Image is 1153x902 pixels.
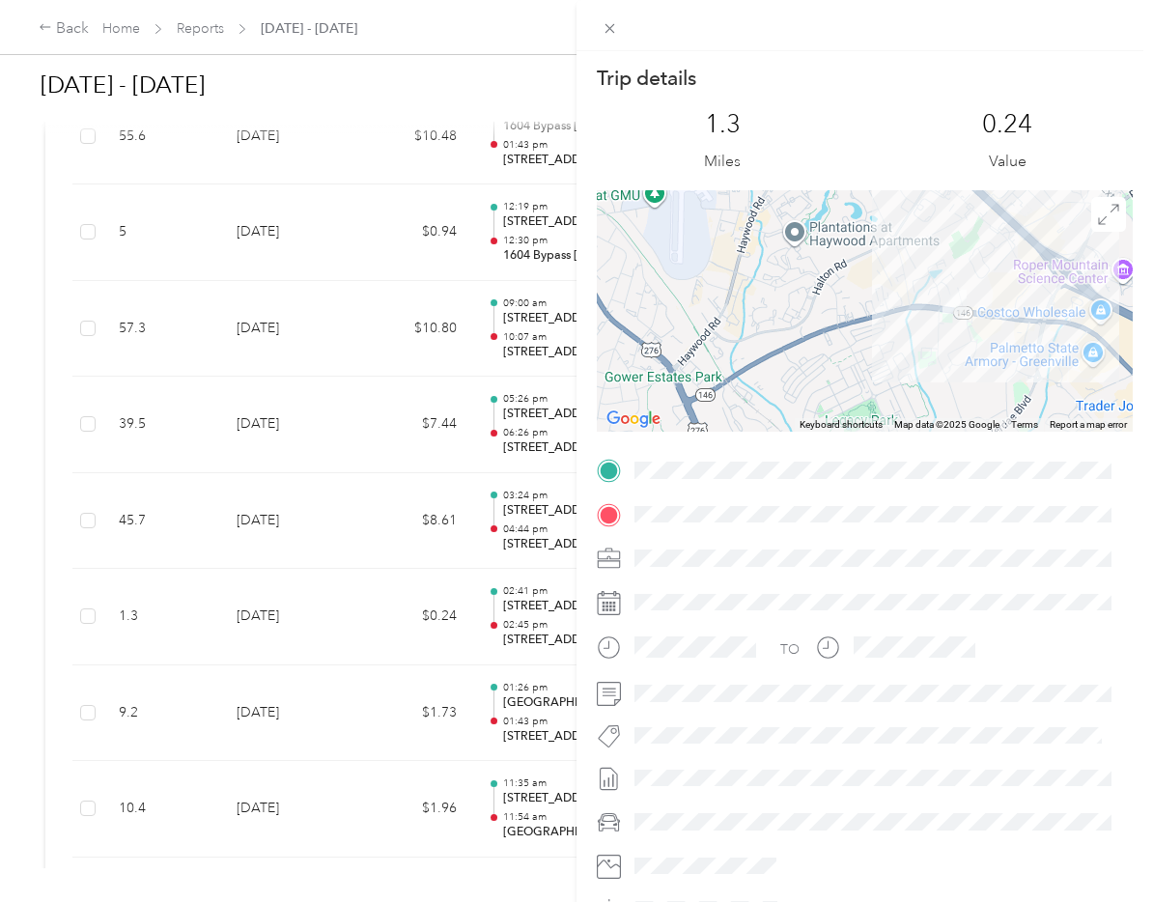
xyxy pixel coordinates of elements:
[1050,419,1127,430] a: Report a map error
[982,109,1032,140] p: 0.24
[602,407,665,432] img: Google
[894,419,999,430] span: Map data ©2025 Google
[602,407,665,432] a: Open this area in Google Maps (opens a new window)
[1011,419,1038,430] a: Terms (opens in new tab)
[800,418,883,432] button: Keyboard shortcuts
[780,639,800,660] div: TO
[704,150,741,174] p: Miles
[705,109,741,140] p: 1.3
[1045,794,1153,902] iframe: Everlance-gr Chat Button Frame
[989,150,1026,174] p: Value
[597,65,696,92] p: Trip details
